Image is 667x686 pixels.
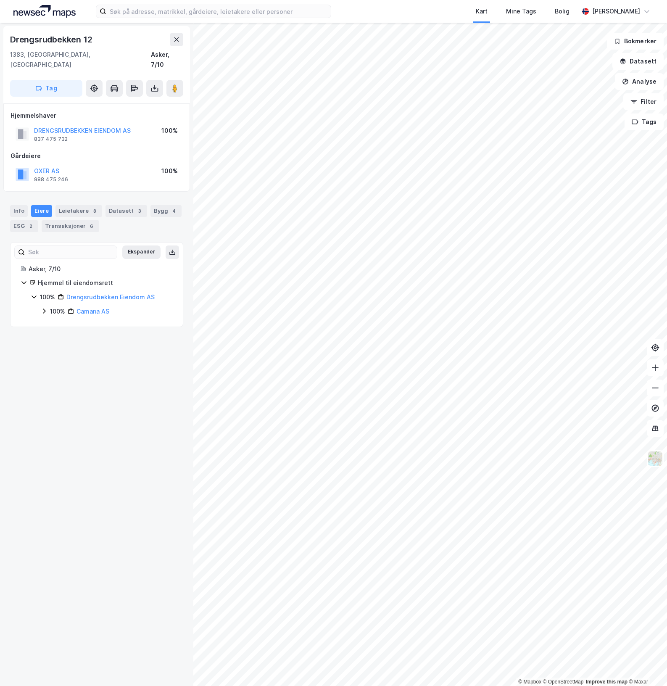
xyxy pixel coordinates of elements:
div: [PERSON_NAME] [592,6,640,16]
button: Bokmerker [607,33,664,50]
div: Hjemmelshaver [11,111,183,121]
div: Datasett [105,205,147,217]
div: 100% [40,292,55,302]
div: ESG [10,220,38,232]
div: 988 475 246 [34,176,68,183]
input: Søk [25,246,117,259]
div: Hjemmel til eiendomsrett [38,278,173,288]
div: 837 475 732 [34,136,68,142]
div: 1383, [GEOGRAPHIC_DATA], [GEOGRAPHIC_DATA] [10,50,151,70]
img: logo.a4113a55bc3d86da70a041830d287a7e.svg [13,5,76,18]
div: Gårdeiere [11,151,183,161]
div: Transaksjoner [42,220,99,232]
a: Improve this map [586,679,627,685]
div: Kart [476,6,488,16]
img: Z [647,451,663,467]
div: 4 [170,207,178,215]
div: Drengsrudbekken 12 [10,33,94,46]
div: 100% [161,126,178,136]
button: Analyse [615,73,664,90]
button: Tag [10,80,82,97]
div: Leietakere [55,205,102,217]
a: Camana AS [76,308,109,315]
iframe: Chat Widget [625,646,667,686]
a: Mapbox [518,679,541,685]
div: Bolig [555,6,569,16]
div: Info [10,205,28,217]
div: Eiere [31,205,52,217]
button: Datasett [612,53,664,70]
a: Drengsrudbekken Eiendom AS [66,293,155,301]
div: 8 [90,207,99,215]
div: 6 [87,222,96,230]
div: Asker, 7/10 [29,264,173,274]
div: Bygg [150,205,182,217]
a: OpenStreetMap [543,679,584,685]
div: 3 [135,207,144,215]
div: 100% [50,306,65,317]
div: Asker, 7/10 [151,50,183,70]
div: Mine Tags [506,6,536,16]
button: Filter [623,93,664,110]
div: 100% [161,166,178,176]
input: Søk på adresse, matrikkel, gårdeiere, leietakere eller personer [106,5,331,18]
button: Ekspander [122,245,161,259]
button: Tags [625,113,664,130]
div: 2 [26,222,35,230]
